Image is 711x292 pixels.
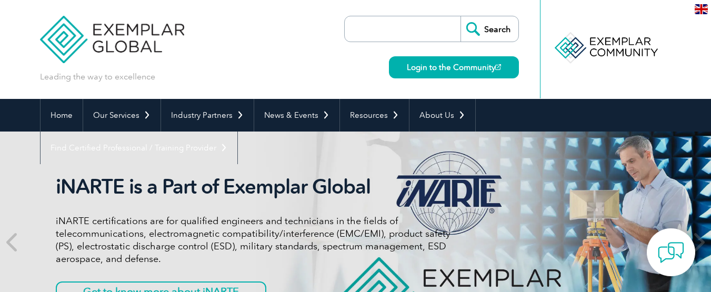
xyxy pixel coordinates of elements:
[389,56,519,78] a: Login to the Community
[495,64,501,70] img: open_square.png
[695,4,708,14] img: en
[409,99,475,132] a: About Us
[41,132,237,164] a: Find Certified Professional / Training Provider
[658,239,684,266] img: contact-chat.png
[460,16,518,42] input: Search
[161,99,254,132] a: Industry Partners
[56,175,450,199] h2: iNARTE is a Part of Exemplar Global
[40,71,155,83] p: Leading the way to excellence
[56,215,450,265] p: iNARTE certifications are for qualified engineers and technicians in the fields of telecommunicat...
[83,99,161,132] a: Our Services
[41,99,83,132] a: Home
[254,99,339,132] a: News & Events
[340,99,409,132] a: Resources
